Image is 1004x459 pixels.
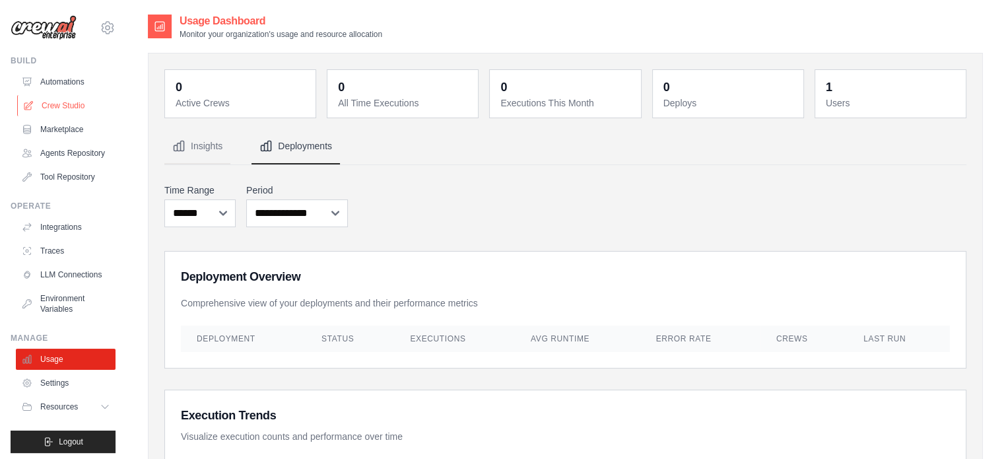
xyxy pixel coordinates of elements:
span: Logout [59,437,83,447]
th: Error Rate [640,326,760,352]
a: Usage [16,349,116,370]
div: 0 [663,78,670,96]
p: Visualize execution counts and performance over time [181,430,950,443]
a: Integrations [16,217,116,238]
p: Monitor your organization's usage and resource allocation [180,29,382,40]
a: Traces [16,240,116,262]
dt: Active Crews [176,96,308,110]
span: Resources [40,402,78,412]
button: Logout [11,431,116,453]
a: LLM Connections [16,264,116,285]
th: Executions [394,326,515,352]
div: 0 [338,78,345,96]
th: Last Run [848,326,950,352]
a: Crew Studio [17,95,117,116]
button: Deployments [251,129,340,164]
h3: Execution Trends [181,406,950,425]
label: Time Range [164,184,236,197]
div: 0 [500,78,507,96]
th: Avg Runtime [515,326,640,352]
nav: Tabs [164,129,966,164]
a: Marketplace [16,119,116,140]
p: Comprehensive view of your deployments and their performance metrics [181,297,950,310]
a: Agents Repository [16,143,116,164]
div: 0 [176,78,182,96]
dt: Executions This Month [500,96,632,110]
th: Crews [760,326,848,352]
div: Operate [11,201,116,211]
div: Manage [11,333,116,343]
dt: All Time Executions [338,96,470,110]
img: Logo [11,15,77,40]
a: Automations [16,71,116,92]
dt: Deploys [663,96,795,110]
dt: Users [826,96,958,110]
div: Build [11,55,116,66]
a: Environment Variables [16,288,116,320]
button: Insights [164,129,230,164]
div: 1 [826,78,832,96]
h2: Usage Dashboard [180,13,382,29]
th: Deployment [181,326,306,352]
a: Tool Repository [16,166,116,188]
th: Status [306,326,394,352]
a: Settings [16,372,116,394]
label: Period [246,184,348,197]
button: Resources [16,396,116,417]
h3: Deployment Overview [181,267,950,286]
